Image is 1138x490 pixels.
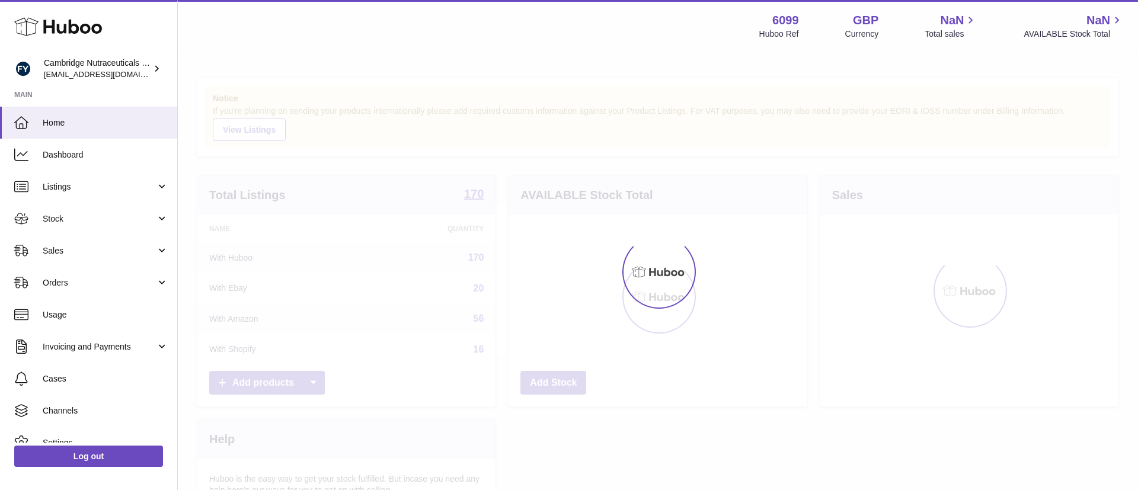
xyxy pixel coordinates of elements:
div: Huboo Ref [759,28,799,40]
span: Invoicing and Payments [43,341,156,353]
span: Cases [43,373,168,385]
div: Cambridge Nutraceuticals Ltd [44,57,151,80]
span: Settings [43,437,168,449]
a: NaN AVAILABLE Stock Total [1024,12,1124,40]
span: Channels [43,405,168,417]
span: NaN [1086,12,1110,28]
span: AVAILABLE Stock Total [1024,28,1124,40]
strong: 6099 [772,12,799,28]
span: Stock [43,213,156,225]
span: NaN [940,12,964,28]
strong: GBP [853,12,878,28]
span: Orders [43,277,156,289]
span: Home [43,117,168,129]
span: Dashboard [43,149,168,161]
span: Sales [43,245,156,257]
a: NaN Total sales [925,12,977,40]
a: Log out [14,446,163,467]
span: Total sales [925,28,977,40]
div: Currency [845,28,879,40]
img: internalAdmin-6099@internal.huboo.com [14,60,32,78]
span: Listings [43,181,156,193]
span: Usage [43,309,168,321]
span: [EMAIL_ADDRESS][DOMAIN_NAME] [44,69,174,79]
